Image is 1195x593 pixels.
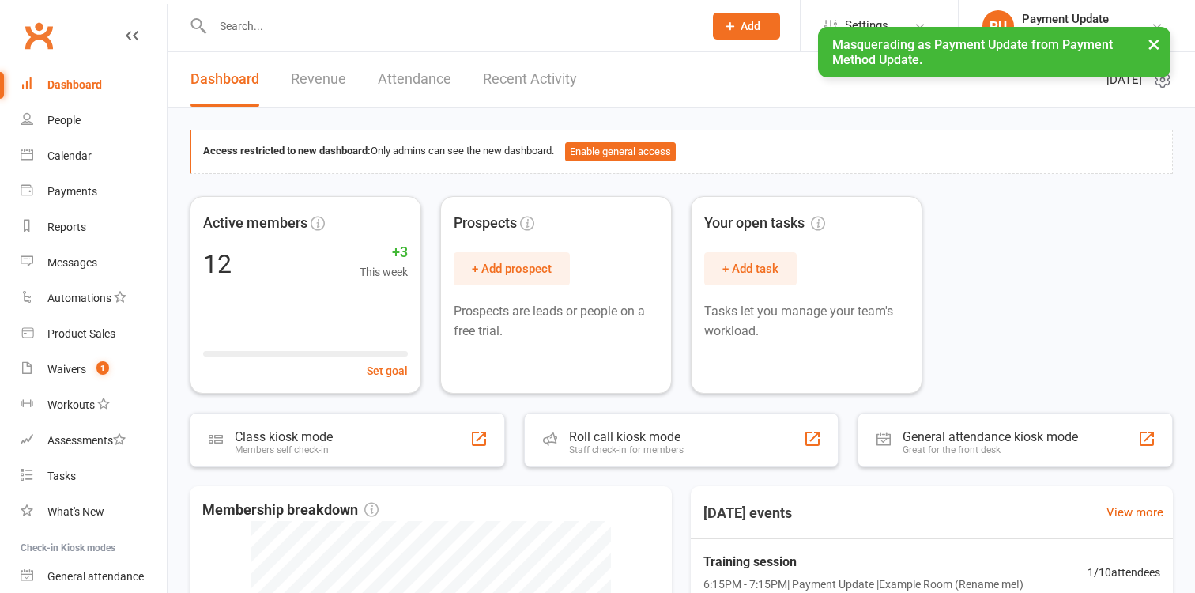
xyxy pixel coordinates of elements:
[21,245,167,281] a: Messages
[21,423,167,459] a: Assessments
[21,67,167,103] a: Dashboard
[47,185,97,198] div: Payments
[569,444,684,455] div: Staff check-in for members
[569,429,684,444] div: Roll call kiosk mode
[203,251,232,277] div: 12
[47,505,104,518] div: What's New
[703,552,1023,572] span: Training session
[454,212,517,235] span: Prospects
[47,363,86,376] div: Waivers
[21,459,167,494] a: Tasks
[703,576,1023,593] span: 6:15PM - 7:15PM | Payment Update | Example Room (Rename me!)
[21,138,167,174] a: Calendar
[454,301,658,342] p: Prospects are leads or people on a free trial.
[47,470,76,482] div: Tasks
[202,499,379,522] span: Membership breakdown
[903,429,1078,444] div: General attendance kiosk mode
[982,10,1014,42] div: PU
[208,15,692,37] input: Search...
[832,37,1113,67] span: Masquerading as Payment Update from Payment Method Update.
[21,316,167,352] a: Product Sales
[47,327,115,340] div: Product Sales
[21,210,167,245] a: Reports
[47,221,86,233] div: Reports
[741,20,760,32] span: Add
[19,16,58,55] a: Clubworx
[845,8,888,43] span: Settings
[47,149,92,162] div: Calendar
[47,256,97,269] div: Messages
[565,142,676,161] button: Enable general access
[21,387,167,423] a: Workouts
[21,103,167,138] a: People
[360,241,408,264] span: +3
[704,252,797,285] button: + Add task
[235,429,333,444] div: Class kiosk mode
[21,494,167,530] a: What's New
[47,292,111,304] div: Automations
[1088,564,1160,581] span: 1 / 10 attendees
[367,362,408,380] button: Set goal
[203,145,371,157] strong: Access restricted to new dashboard:
[235,444,333,455] div: Members self check-in
[1106,503,1163,522] a: View more
[21,352,167,387] a: Waivers 1
[454,252,570,285] button: + Add prospect
[713,13,780,40] button: Add
[1022,26,1144,40] div: Payment Method Update
[47,570,144,583] div: General attendance
[47,434,126,447] div: Assessments
[96,361,109,375] span: 1
[1140,27,1168,61] button: ×
[903,444,1078,455] div: Great for the front desk
[21,281,167,316] a: Automations
[203,212,307,235] span: Active members
[47,114,81,127] div: People
[47,78,102,91] div: Dashboard
[47,398,95,411] div: Workouts
[203,142,1160,161] div: Only admins can see the new dashboard.
[704,212,825,235] span: Your open tasks
[704,301,909,342] p: Tasks let you manage your team's workload.
[691,499,805,527] h3: [DATE] events
[360,263,408,281] span: This week
[1022,12,1144,26] div: Payment Update
[21,174,167,210] a: Payments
